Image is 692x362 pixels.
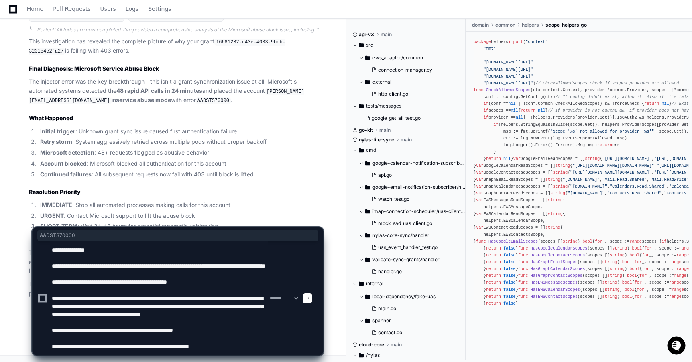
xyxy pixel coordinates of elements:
span: google-calendar-notification-subscriber/api [372,160,466,166]
span: string [548,197,563,202]
svg: Directory [365,77,370,87]
span: "Calendars.Read.Shared" [610,184,667,188]
span: common [495,22,515,28]
span: var [476,197,483,202]
iframe: Open customer support [666,335,688,357]
span: Home [27,6,43,11]
span: "[DOMAIN_NAME]" [570,184,607,188]
span: "Mail.Read.Shared" [602,177,647,182]
span: string [553,184,568,188]
span: Logs [126,6,138,11]
span: nil [511,108,518,113]
span: nil [503,156,511,161]
strong: What Happened [29,115,73,121]
li: : Contact Microsoft support to lift the abuse block [38,211,323,221]
span: string [553,170,568,175]
div: helpers ( ) { conf := config.GetConfig(ctx) (conf == || !conf.Common.CheckAllowedScopes) && !forc... [474,39,684,307]
strong: URGENT [40,212,64,219]
button: Start new chat [136,62,146,72]
li: : All subsequent requests now fail with 403 until block is lifted [38,170,323,179]
strong: service abuse mode [116,96,171,103]
li: : System aggressively retried across multiple pods without proper backoff [38,137,323,147]
span: api-v3 [359,31,374,38]
code: AADSTS70000 [196,97,231,104]
span: "[URL][DOMAIN_NAME]" [602,156,651,161]
span: http_client.go [378,91,408,97]
span: nil [508,101,515,106]
span: nil [516,115,523,120]
span: scope_helpers.go [545,22,587,28]
span: "context" [525,39,547,44]
span: watch_test.go [378,196,409,202]
span: "[DOMAIN_NAME][URL]" [484,60,533,65]
span: return [486,156,501,161]
svg: Directory [365,182,370,192]
span: AADSTS70000 [40,232,316,239]
span: func [474,87,484,92]
button: src [352,39,460,51]
div: We're offline, we'll be back soon [27,68,105,74]
span: return [521,108,535,113]
strong: Microsoft detection [40,149,94,156]
button: google_get_all_test.go [362,112,455,124]
li: : Unknown grant sync issue caused first authentication failure [38,127,323,136]
svg: Directory [365,207,370,216]
span: return [597,142,612,147]
span: if [484,101,488,106]
span: return [644,101,659,106]
span: imap-connection-scheduler/uas-client-wrapper [372,208,466,215]
span: if [484,108,488,113]
span: Pull Requests [53,6,90,11]
span: google_get_all_test.go [372,115,421,121]
div: Welcome [8,32,146,45]
span: // CheckAllowedScopes check if scopes provided are allowed [535,80,679,85]
span: Pylon [80,84,97,90]
strong: Initial trigger [40,128,75,135]
p: This investigation has revealed the complete picture of why your grant is failing with 403 errors. [29,37,323,56]
span: "fmt" [484,46,496,51]
span: google-email-notification-subscriber/handler [372,184,466,190]
span: cmd [366,147,376,153]
span: "[URL][DOMAIN_NAME][DOMAIN_NAME]" [570,170,651,175]
button: api.go [368,170,461,181]
span: string [548,211,563,216]
svg: Directory [359,101,364,111]
button: watch_test.go [368,194,461,205]
span: nil [538,108,545,113]
span: string [550,190,565,195]
span: external [372,79,391,85]
li: : Stop all automated processes making calls for this account [38,200,323,210]
span: go-kit [359,127,373,133]
span: package [474,39,491,44]
span: main [379,127,391,133]
span: "[DOMAIN_NAME]" [568,190,604,195]
li: : 48+ requests flagged as abusive behavior [38,148,323,157]
button: http_client.go [368,88,455,100]
span: Settings [148,6,171,11]
span: var [476,211,483,216]
span: ews_adaptor/common [372,55,423,61]
button: google-email-notification-subscriber/handler [359,181,466,194]
strong: Resolution Priority [29,188,81,195]
span: tests/messages [366,103,401,109]
span: "[DOMAIN_NAME][URL]" [484,74,533,78]
span: src [366,42,373,48]
span: var [476,163,483,168]
span: string [585,156,600,161]
span: var [476,184,483,188]
svg: Directory [359,145,364,155]
span: import [508,39,523,44]
button: ews_adaptor/common [359,51,460,64]
button: cmd [352,144,460,157]
strong: Final Diagnosis: Microsoft Service Abuse Block [29,65,159,72]
span: "Scope '%s' not allowed for provider '%s'" [550,129,654,133]
span: string [555,163,570,168]
span: string [545,177,560,182]
strong: Retry storm [40,138,72,145]
span: api.go [378,172,392,178]
span: nylas-lite-sync [359,137,394,143]
span: helpers [522,22,539,28]
span: var [513,156,521,161]
span: "Mail.ReadWrite" [649,177,689,182]
span: nil [661,101,669,106]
